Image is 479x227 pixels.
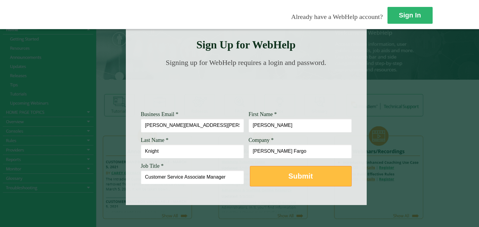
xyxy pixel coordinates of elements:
[399,11,421,19] strong: Sign In
[249,137,274,143] span: Company *
[141,137,169,143] span: Last Name *
[387,7,433,24] a: Sign In
[288,172,313,180] strong: Submit
[250,166,352,186] button: Submit
[141,163,164,169] span: Job Title *
[141,111,179,117] span: Business Email *
[249,111,277,117] span: First Name *
[145,73,348,103] img: Need Credentials? Sign up below. Have Credentials? Use the sign-in button.
[291,13,383,20] span: Already have a WebHelp account?
[166,59,326,66] span: Signing up for WebHelp requires a login and password.
[196,39,296,51] strong: Sign Up for WebHelp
